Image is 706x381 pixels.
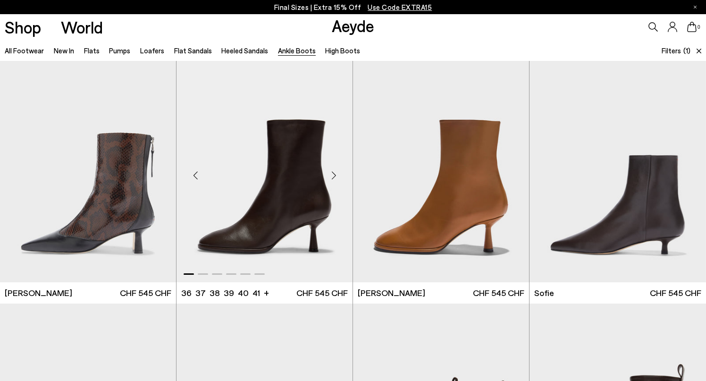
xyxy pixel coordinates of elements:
div: 1 / 6 [529,61,706,282]
a: High Boots [325,46,360,55]
a: 36 37 38 39 40 41 + CHF 545 CHF [176,282,353,304]
div: 1 / 6 [176,61,353,282]
a: [PERSON_NAME] CHF 545 CHF [353,282,529,304]
li: + [264,286,269,299]
span: CHF 545 CHF [650,287,701,299]
a: Flats [84,46,100,55]
a: Shop [5,19,41,35]
img: Dorothy Soft Sock Boots [353,61,529,282]
a: Ankle Boots [278,46,316,55]
span: Filters [662,46,681,55]
li: 38 [210,287,220,299]
img: Dorothy Soft Sock Boots [176,61,353,282]
span: 0 [697,25,701,30]
span: CHF 545 CHF [120,287,171,299]
div: 1 / 6 [353,61,529,282]
a: New In [54,46,74,55]
a: Heeled Sandals [221,46,268,55]
a: Loafers [140,46,164,55]
span: [PERSON_NAME] [358,287,425,299]
span: CHF 545 CHF [473,287,524,299]
a: Sofie CHF 545 CHF [529,282,706,304]
li: 39 [224,287,234,299]
li: 41 [252,287,260,299]
span: CHF 545 CHF [296,287,348,299]
li: 40 [238,287,249,299]
img: Sofie Leather Ankle Boots [529,61,706,282]
span: Sofie [534,287,554,299]
ul: variant [181,287,257,299]
span: Navigate to /collections/ss25-final-sizes [368,3,432,11]
div: Previous slide [181,161,210,190]
div: Next slide [319,161,348,190]
a: Pumps [109,46,130,55]
a: Next slide Previous slide [529,61,706,282]
li: 37 [195,287,206,299]
p: Final Sizes | Extra 15% Off [274,1,432,13]
span: [PERSON_NAME] [5,287,72,299]
a: 0 [687,22,697,32]
li: 36 [181,287,192,299]
a: Next slide Previous slide [176,61,353,282]
a: Flat Sandals [174,46,212,55]
span: (1) [683,45,690,56]
a: All Footwear [5,46,44,55]
a: Next slide Previous slide [353,61,529,282]
a: World [61,19,103,35]
a: Aeyde [332,16,374,35]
